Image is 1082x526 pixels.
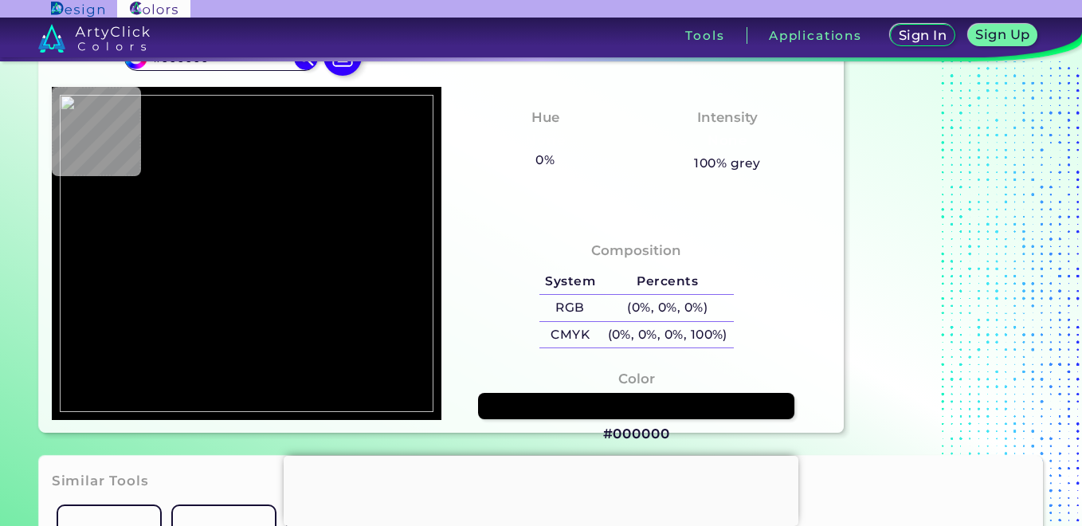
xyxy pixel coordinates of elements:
h4: Composition [591,239,681,262]
iframe: Advertisement [284,456,798,522]
h3: Applications [769,29,862,41]
h5: RGB [539,295,602,321]
h4: Hue [531,106,559,129]
a: Sign In [893,26,952,45]
h3: None [700,131,754,151]
h5: System [539,269,602,295]
h5: 100% grey [694,153,760,174]
h3: #000000 [603,425,670,444]
h5: (0%, 0%, 0%) [602,295,734,321]
a: Sign Up [971,26,1034,45]
h5: Percents [602,269,734,295]
h3: Tools [685,29,724,41]
h5: 0% [530,150,561,171]
h5: Sign Up [978,29,1028,41]
h4: Intensity [697,106,758,129]
h5: Sign In [901,29,944,41]
h3: Similar Tools [52,472,149,491]
img: ArtyClick Design logo [51,2,104,17]
img: bb1881a8-26df-42ec-b232-272851ac3e37 [60,95,433,412]
h5: (0%, 0%, 0%, 100%) [602,322,734,348]
h4: Color [618,367,655,391]
img: logo_artyclick_colors_white.svg [38,24,151,53]
h3: None [519,131,572,151]
h5: CMYK [539,322,602,348]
